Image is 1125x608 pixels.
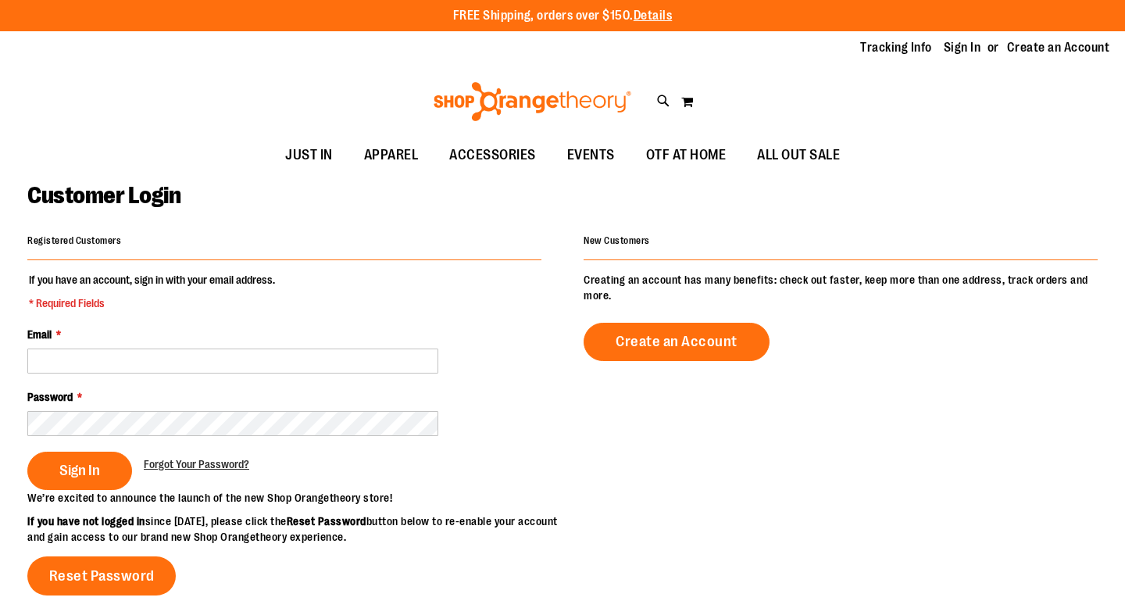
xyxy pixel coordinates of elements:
[144,456,249,472] a: Forgot Your Password?
[584,323,770,361] a: Create an Account
[144,458,249,470] span: Forgot Your Password?
[27,556,176,595] a: Reset Password
[1007,39,1110,56] a: Create an Account
[630,138,742,173] a: OTF AT HOME
[616,333,737,350] span: Create an Account
[584,272,1098,303] p: Creating an account has many benefits: check out faster, keep more than one address, track orders...
[364,138,419,173] span: APPAREL
[449,138,536,173] span: ACCESSORIES
[348,138,434,173] a: APPAREL
[434,138,552,173] a: ACCESSORIES
[453,7,673,25] p: FREE Shipping, orders over $150.
[59,462,100,479] span: Sign In
[944,39,981,56] a: Sign In
[567,138,615,173] span: EVENTS
[646,138,727,173] span: OTF AT HOME
[27,328,52,341] span: Email
[27,272,277,311] legend: If you have an account, sign in with your email address.
[634,9,673,23] a: Details
[741,138,855,173] a: ALL OUT SALE
[27,452,132,490] button: Sign In
[757,138,840,173] span: ALL OUT SALE
[27,182,180,209] span: Customer Login
[27,515,145,528] strong: If you have not logged in
[27,513,562,545] p: since [DATE], please click the button below to re-enable your account and gain access to our bran...
[552,138,630,173] a: EVENTS
[287,515,366,528] strong: Reset Password
[860,39,932,56] a: Tracking Info
[27,490,562,506] p: We’re excited to announce the launch of the new Shop Orangetheory store!
[285,138,333,173] span: JUST IN
[27,391,73,403] span: Password
[49,567,155,585] span: Reset Password
[29,295,275,311] span: * Required Fields
[584,235,650,246] strong: New Customers
[431,82,634,121] img: Shop Orangetheory
[27,235,121,246] strong: Registered Customers
[270,138,348,173] a: JUST IN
